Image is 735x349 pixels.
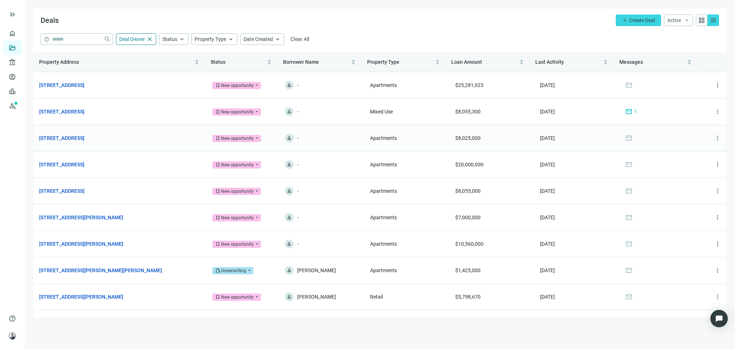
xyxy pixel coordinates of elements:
span: [DATE] [540,109,555,115]
button: more_vert [710,131,725,145]
span: keyboard_arrow_up [274,36,281,42]
span: more_vert [714,82,721,89]
button: Activekeyboard_arrow_down [664,14,693,26]
span: Active [667,17,681,23]
span: Apartments [370,135,397,141]
span: mail [625,214,632,221]
button: more_vert [710,157,725,172]
span: more_vert [714,293,721,300]
span: bookmark [215,242,220,247]
span: bookmark [215,189,220,194]
span: person [287,83,292,88]
a: [STREET_ADDRESS] [39,108,84,116]
span: help [44,37,49,42]
span: - [297,134,299,142]
span: bookmark [215,295,220,300]
span: Last Activity [535,59,564,65]
span: Apartments [370,162,397,167]
span: [DATE] [540,82,555,88]
span: person [287,162,292,167]
span: Messages [619,59,643,65]
a: [STREET_ADDRESS] [39,134,84,142]
button: more_vert [710,104,725,119]
button: Clear All [287,33,313,45]
a: [STREET_ADDRESS][PERSON_NAME] [39,213,123,221]
span: [PERSON_NAME] [297,266,336,275]
span: Status [211,59,225,65]
span: Apartments [370,241,397,247]
span: more_vert [714,240,721,248]
span: person [287,109,292,114]
span: $8,025,000 [455,135,481,141]
span: Apartments [370,188,397,194]
span: mail [625,267,632,274]
span: keyboard_arrow_up [228,36,234,42]
span: keyboard_double_arrow_right [8,10,17,19]
span: [DATE] [540,241,555,247]
span: $7,000,000 [455,215,481,220]
span: account_balance [9,59,14,66]
span: Apartments [370,215,397,220]
span: Mixed Use [370,109,393,115]
button: more_vert [710,290,725,304]
div: Underwriting [221,267,246,274]
button: addCreate Deal [616,14,661,26]
span: $20,000,000 [455,162,483,167]
img: avatar [9,333,16,339]
span: person [287,188,292,194]
span: mail [625,240,632,248]
span: mail [625,187,632,195]
span: mail [625,108,632,115]
span: [DATE] [540,294,555,300]
span: person [287,136,292,141]
span: person [287,215,292,220]
span: Apartments [370,267,397,273]
span: more_vert [714,267,721,274]
span: keyboard_arrow_down [684,17,690,23]
span: help [9,315,16,322]
span: Property Type [195,36,226,42]
span: - [297,107,299,116]
span: bookmark [215,109,220,115]
span: more_vert [714,108,721,115]
button: more_vert [710,78,725,92]
a: [STREET_ADDRESS][PERSON_NAME][PERSON_NAME] [39,266,162,274]
span: person [287,241,292,246]
span: [DATE] [540,162,555,167]
button: more_vert [710,263,725,278]
span: bookmark [215,83,220,88]
span: edit_document [215,268,220,273]
span: $8,055,300 [455,109,481,115]
span: Retail [370,294,383,300]
span: bookmark [215,136,220,141]
span: keyboard_arrow_up [179,36,185,42]
span: [DATE] [540,267,555,273]
span: Create Deal [629,17,655,23]
div: New opportunity [221,294,254,301]
span: mail [625,134,632,142]
span: Borrower Name [283,59,319,65]
span: menu [710,17,717,24]
span: add [622,17,628,23]
span: Apartments [370,82,397,88]
span: - [297,187,299,195]
span: $10,560,000 [455,241,483,247]
span: Date Created [244,36,273,42]
button: more_vert [710,184,725,198]
button: more_vert [710,210,725,225]
a: [STREET_ADDRESS] [39,161,84,169]
div: New opportunity [221,214,254,221]
span: grid_view [698,17,705,24]
span: more_vert [714,214,721,221]
span: close [146,36,153,42]
span: Loan Amount [451,59,482,65]
span: person [287,294,292,299]
span: person [287,268,292,273]
button: more_vert [710,237,725,251]
a: [STREET_ADDRESS] [39,187,84,195]
span: - [297,240,299,248]
span: more_vert [714,134,721,142]
span: [DATE] [540,135,555,141]
span: - [297,81,299,90]
span: mail [625,293,632,300]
